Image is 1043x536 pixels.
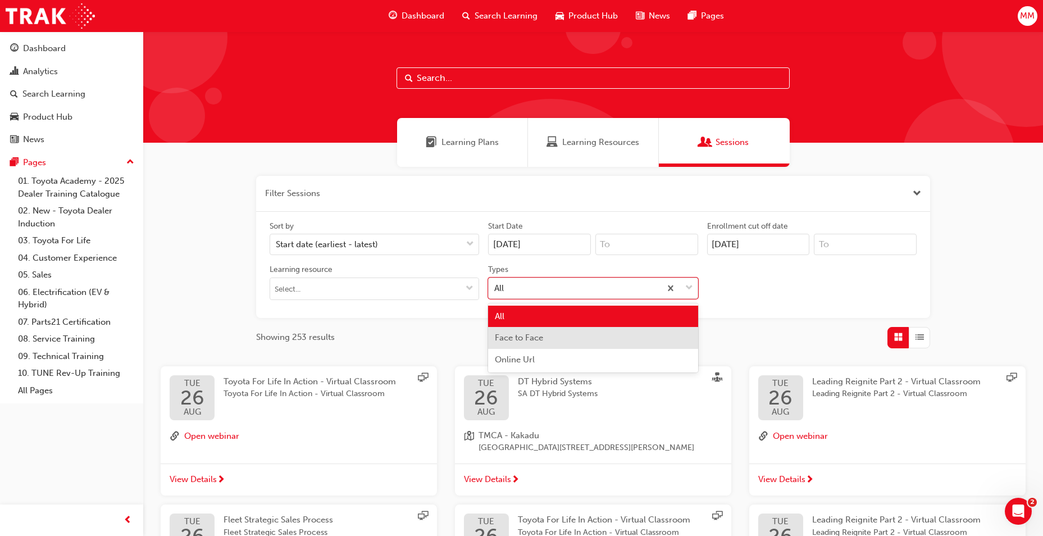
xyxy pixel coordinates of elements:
span: Fleet Strategic Sales Process [224,515,333,525]
input: Search... [397,67,790,89]
a: 06. Electrification (EV & Hybrid) [13,284,139,314]
a: TUE26AUGLeading Reignite Part 2 - Virtual ClassroomLeading Reignite Part 2 - Virtual Classroom [758,375,1017,420]
a: News [4,129,139,150]
span: link-icon [170,429,180,444]
a: 03. Toyota For Life [13,232,139,249]
input: To [595,234,698,255]
div: Types [488,264,508,275]
input: To [814,234,917,255]
span: Leading Reignite Part 2 - Virtual Classroom [812,376,981,387]
span: next-icon [805,475,814,485]
span: search-icon [10,89,18,99]
a: All Pages [13,382,139,399]
span: news-icon [636,9,644,23]
span: pages-icon [10,158,19,168]
a: 02. New - Toyota Dealer Induction [13,202,139,232]
span: [GEOGRAPHIC_DATA][STREET_ADDRESS][PERSON_NAME] [479,442,694,455]
span: Showing 253 results [256,331,335,344]
span: Search Learning [475,10,538,22]
a: Search Learning [4,84,139,105]
a: 07. Parts21 Certification [13,314,139,331]
span: AUG [180,408,204,416]
a: 04. Customer Experience [13,249,139,267]
div: All [494,281,504,294]
span: sessionType_ONLINE_URL-icon [1006,373,1017,385]
button: Pages [4,152,139,173]
span: link-icon [758,429,768,444]
span: prev-icon [124,514,132,528]
span: Learning Resources [546,136,558,149]
span: 26 [768,388,793,408]
span: Search [405,72,413,85]
button: TUE26AUGDT Hybrid SystemsSA DT Hybrid Systemslocation-iconTMCA - Kakadu[GEOGRAPHIC_DATA][STREET_A... [455,366,731,496]
span: TMCA - Kakadu [479,429,694,442]
span: Learning Plans [441,136,499,149]
div: Enrollment cut off date [707,221,788,232]
span: Toyota For Life In Action - Virtual Classroom [518,515,690,525]
span: down-icon [466,284,473,294]
span: View Details [464,473,511,486]
span: chart-icon [10,67,19,77]
a: View Details [455,464,731,496]
span: down-icon [685,281,693,296]
span: news-icon [10,135,19,145]
span: down-icon [466,237,474,252]
a: Dashboard [4,38,139,59]
iframe: Intercom live chat [1005,498,1032,525]
span: All [495,311,504,321]
div: Product Hub [23,111,72,124]
span: MM [1020,10,1035,22]
a: View Details [161,464,437,496]
span: sessionType_ONLINE_URL-icon [712,511,722,523]
span: Toyota For Life In Action - Virtual Classroom [224,376,396,387]
span: Close the filter [913,187,921,200]
span: View Details [758,473,805,486]
span: sessionType_ONLINE_URL-icon [418,373,428,385]
span: TUE [180,379,204,388]
a: TUE26AUGToyota For Life In Action - Virtual ClassroomToyota For Life In Action - Virtual Classroom [170,375,428,420]
button: MM [1018,6,1037,26]
div: Start Date [488,221,523,232]
span: Pages [701,10,724,22]
span: sessionType_FACE_TO_FACE-icon [712,373,722,385]
span: Product Hub [568,10,618,22]
span: TUE [474,379,498,388]
span: TUE [768,379,793,388]
span: pages-icon [688,9,696,23]
span: guage-icon [10,44,19,54]
button: toggle menu [461,278,479,299]
span: AUG [474,408,498,416]
span: up-icon [126,155,134,170]
span: sessionType_ONLINE_URL-icon [418,511,428,523]
a: 01. Toyota Academy - 2025 Dealer Training Catalogue [13,172,139,202]
span: next-icon [217,475,225,485]
button: TUE26AUGLeading Reignite Part 2 - Virtual ClassroomLeading Reignite Part 2 - Virtual Classroomlin... [749,366,1026,496]
a: Product Hub [4,107,139,128]
a: news-iconNews [627,4,679,28]
div: Analytics [23,65,58,78]
div: Pages [23,156,46,169]
span: DT Hybrid Systems [518,376,592,387]
span: next-icon [511,475,520,485]
img: Trak [6,3,95,29]
span: Learning Plans [426,136,437,149]
a: 08. Service Training [13,330,139,348]
div: Learning resource [270,264,333,275]
span: car-icon [10,112,19,122]
span: TUE [768,517,793,526]
a: car-iconProduct Hub [546,4,627,28]
a: 10. TUNE Rev-Up Training [13,365,139,382]
button: DashboardAnalyticsSearch LearningProduct HubNews [4,36,139,152]
span: 26 [474,388,498,408]
span: View Details [170,473,217,486]
span: car-icon [555,9,564,23]
span: AUG [768,408,793,416]
div: Search Learning [22,88,85,101]
span: 2 [1028,498,1037,507]
span: Sessions [700,136,711,149]
a: 05. Sales [13,266,139,284]
a: guage-iconDashboard [380,4,453,28]
span: Learning Resources [562,136,639,149]
span: List [916,331,924,344]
